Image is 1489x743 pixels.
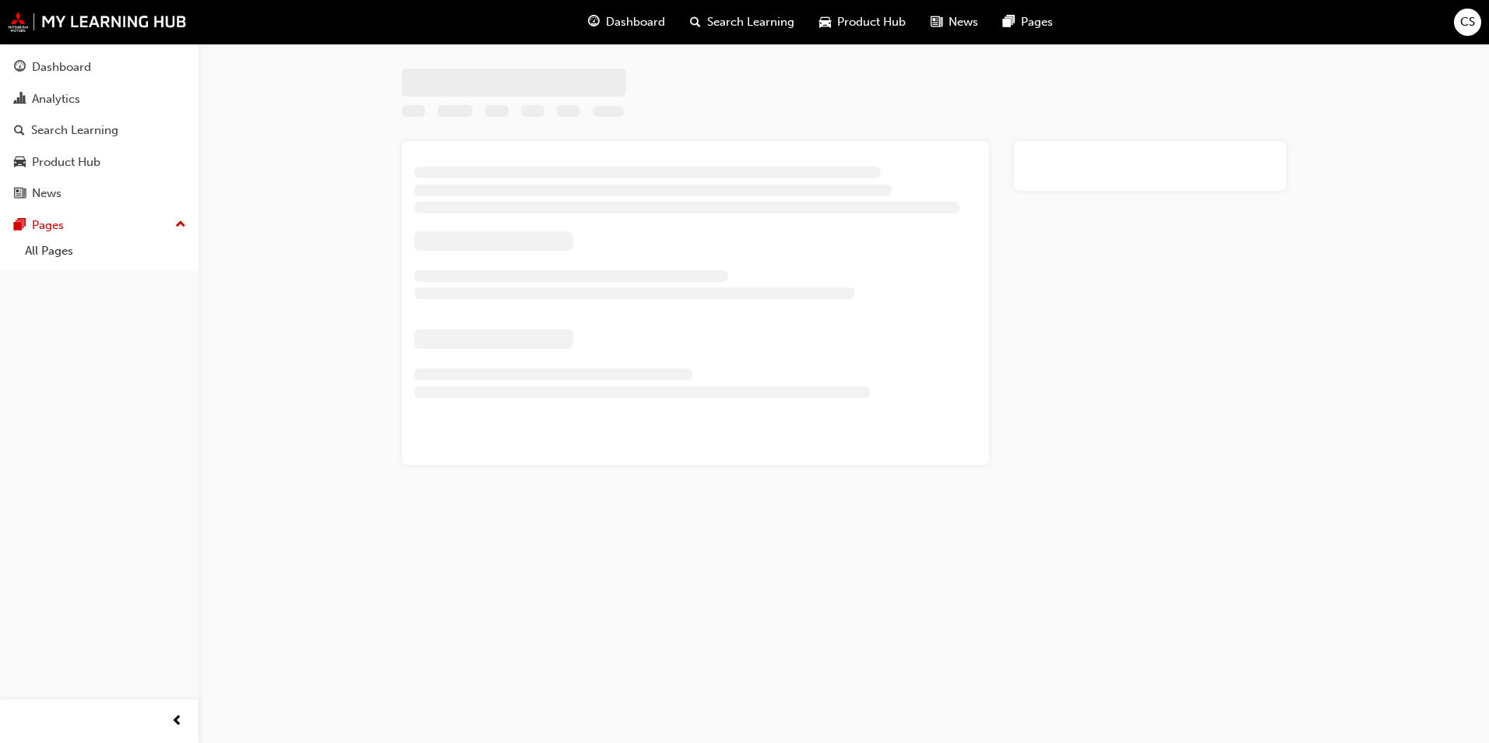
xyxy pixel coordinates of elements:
a: Dashboard [6,53,192,82]
div: Product Hub [32,153,100,171]
span: guage-icon [14,61,26,75]
span: Search Learning [707,13,794,31]
a: Search Learning [6,116,192,145]
span: up-icon [175,215,186,235]
a: guage-iconDashboard [576,6,678,38]
div: News [32,185,62,202]
div: Search Learning [31,121,118,139]
span: pages-icon [1003,12,1015,32]
span: car-icon [14,156,26,170]
span: News [949,13,978,31]
a: news-iconNews [918,6,991,38]
div: Pages [32,217,64,234]
a: search-iconSearch Learning [678,6,807,38]
a: News [6,179,192,208]
button: CS [1454,9,1481,36]
span: prev-icon [171,712,183,731]
span: pages-icon [14,219,26,233]
span: car-icon [819,12,831,32]
span: CS [1460,13,1475,31]
button: DashboardAnalyticsSearch LearningProduct HubNews [6,50,192,211]
span: search-icon [690,12,701,32]
a: All Pages [19,239,192,263]
div: Analytics [32,90,80,108]
a: pages-iconPages [991,6,1065,38]
button: Pages [6,211,192,240]
span: news-icon [14,187,26,201]
span: news-icon [931,12,942,32]
a: Product Hub [6,148,192,177]
span: Dashboard [606,13,665,31]
a: car-iconProduct Hub [807,6,918,38]
span: Product Hub [837,13,906,31]
span: search-icon [14,124,25,138]
div: Dashboard [32,58,91,76]
a: Analytics [6,85,192,114]
span: guage-icon [588,12,600,32]
span: Learning resource code [593,107,625,120]
span: Pages [1021,13,1053,31]
span: chart-icon [14,93,26,107]
img: mmal [8,12,187,32]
